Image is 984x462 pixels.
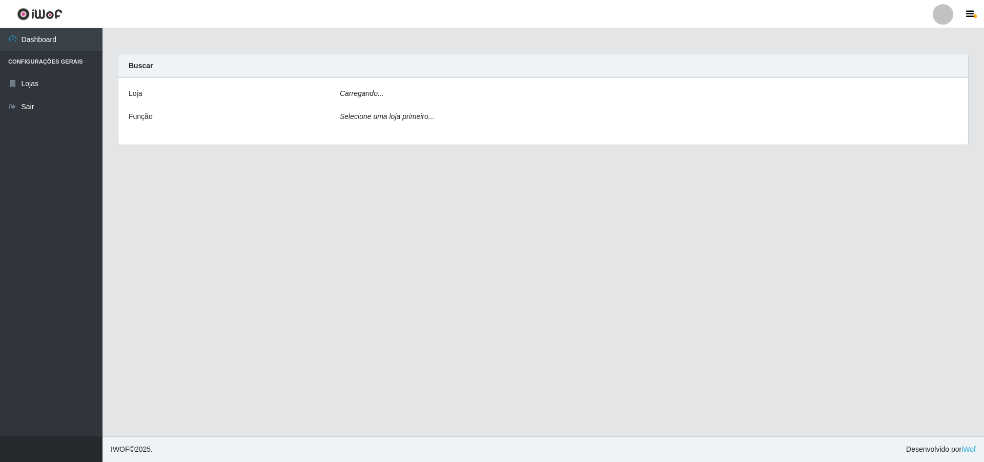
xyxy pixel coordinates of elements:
[129,88,142,99] label: Loja
[906,444,976,455] span: Desenvolvido por
[961,445,976,453] a: iWof
[17,8,63,21] img: CoreUI Logo
[129,62,153,70] strong: Buscar
[111,445,130,453] span: IWOF
[340,112,434,120] i: Selecione uma loja primeiro...
[129,111,153,122] label: Função
[111,444,153,455] span: © 2025 .
[340,89,384,97] i: Carregando...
